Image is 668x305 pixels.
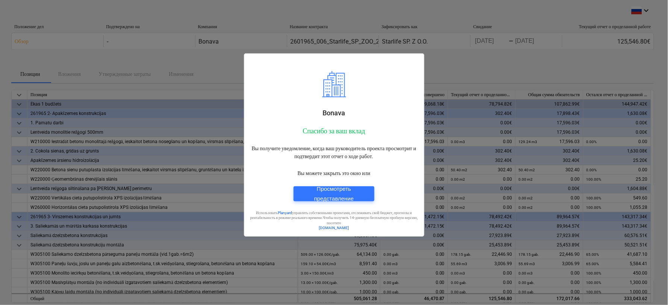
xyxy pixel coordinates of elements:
button: Просмотреть представление [294,186,374,201]
div: Просмотреть представление [303,184,365,204]
p: Bonava [250,109,418,118]
p: Спасибо за ваш вклад [250,127,418,136]
p: Вы можете закрыть это окно или [250,169,418,177]
p: Использовать управлять собственными проектами, отслеживать свой бюджет, прогнозы и рентабельность... [250,210,418,225]
a: [DOMAIN_NAME] [319,226,349,230]
a: Planyard [278,211,292,215]
p: Вы получите уведомление, когда ваш руководитель проекта просмотрит и подтвердит этот отчет о ходе... [250,145,418,160]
